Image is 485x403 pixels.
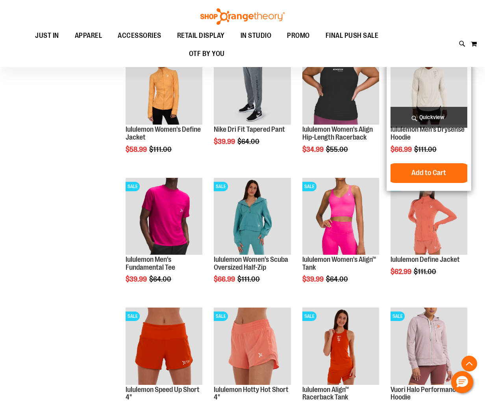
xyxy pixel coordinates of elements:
[461,356,477,371] button: Back To Top
[126,48,202,125] img: Product image for lululemon Define Jacket
[126,386,200,401] a: lululemon Speed Up Short 4"
[451,371,473,393] button: Hello, have a question? Let’s chat.
[214,178,291,255] img: Product image for lululemon Womens Scuba Oversized Half Zip
[391,125,465,141] a: lululemon Men's Drysense Hoodie
[237,138,261,146] span: $64.00
[214,182,228,191] span: SALE
[233,27,280,45] a: IN STUDIO
[126,48,202,126] a: Product image for lululemon Define JacketSALE
[302,182,317,191] span: SALE
[214,125,285,133] a: Nike Dri Fit Tapered Pant
[126,146,148,153] span: $58.99
[67,27,110,45] a: APPAREL
[214,386,289,401] a: lululemon Hotty Hot Short 4"
[302,308,379,386] a: Product image for lululemon Align™ Racerback TankSALE
[414,146,438,153] span: $111.00
[326,27,379,45] span: FINAL PUSH SALE
[391,107,467,128] a: Quickview
[318,27,387,45] a: FINAL PUSH SALE
[214,48,291,125] img: Product image for Nike Dri Fit Tapered Pant
[391,386,459,401] a: Vuori Halo Performance Hoodie
[122,174,206,304] div: product
[302,146,325,153] span: $34.99
[210,44,294,166] div: product
[391,308,467,386] a: Product image for Vuori Halo Performance HoodieSALE
[169,27,233,45] a: RETAIL DISPLAY
[189,45,225,63] span: OTF BY YOU
[126,178,202,255] img: OTF lululemon Mens The Fundamental T Wild Berry
[387,174,471,296] div: product
[287,27,310,45] span: PROMO
[118,27,161,45] span: ACCESSORIES
[126,125,201,141] a: lululemon Women's Define Jacket
[391,48,467,126] a: Product image for lululemon Mens Drysense Hoodie BoneSALE
[387,44,471,191] div: product
[126,308,202,384] img: Product image for lululemon Speed Up Short 4"
[35,27,59,45] span: JUST IN
[414,268,437,276] span: $111.00
[126,178,202,256] a: OTF lululemon Mens The Fundamental T Wild BerrySALE
[126,312,140,321] span: SALE
[214,48,291,126] a: Product image for Nike Dri Fit Tapered PantSALE
[302,48,379,125] img: Product image for lululemon Women's Align Hip-Length Racerback
[298,44,383,174] div: product
[391,256,460,263] a: lululemon Define Jacket
[302,275,325,283] span: $39.99
[199,8,286,25] img: Shop Orangetheory
[302,48,379,126] a: Product image for lululemon Women's Align Hip-Length RacerbackSALE
[391,178,467,255] img: Product image for lululemon Define Jacket
[122,44,206,174] div: product
[214,178,291,256] a: Product image for lululemon Womens Scuba Oversized Half ZipSALE
[302,312,317,321] span: SALE
[302,178,379,255] img: Product image for lululemon Womens Align Tank
[391,308,467,384] img: Product image for Vuori Halo Performance Hoodie
[214,308,291,384] img: lululemon Hotty Hot Short 4"
[279,27,318,45] a: PROMO
[214,256,288,271] a: lululemon Women's Scuba Oversized Half-Zip
[177,27,225,45] span: RETAIL DISPLAY
[149,146,173,153] span: $111.00
[391,268,413,276] span: $62.99
[302,125,373,141] a: lululemon Women's Align Hip-Length Racerback
[27,27,67,45] a: JUST IN
[214,312,228,321] span: SALE
[181,45,233,63] a: OTF BY YOU
[149,275,172,283] span: $64.00
[326,275,349,283] span: $64.00
[214,275,236,283] span: $66.99
[391,312,405,321] span: SALE
[411,168,446,177] span: Add to Cart
[391,48,467,125] img: Product image for lululemon Mens Drysense Hoodie Bone
[302,386,349,401] a: lululemon Align™ Racerback Tank
[110,27,169,45] a: ACCESSORIES
[126,275,148,283] span: $39.99
[241,27,272,45] span: IN STUDIO
[391,178,467,256] a: Product image for lululemon Define JacketSALE
[391,146,413,153] span: $66.99
[326,146,349,153] span: $55.00
[302,256,376,271] a: lululemon Women's Align™ Tank
[385,163,472,183] button: Add to Cart
[126,182,140,191] span: SALE
[126,308,202,386] a: Product image for lululemon Speed Up Short 4"SALE
[302,308,379,384] img: Product image for lululemon Align™ Racerback Tank
[126,256,175,271] a: lululemon Men's Fundamental Tee
[210,174,294,304] div: product
[298,174,383,304] div: product
[75,27,102,45] span: APPAREL
[237,275,261,283] span: $111.00
[302,178,379,256] a: Product image for lululemon Womens Align TankSALE
[214,138,236,146] span: $39.99
[214,308,291,386] a: lululemon Hotty Hot Short 4"SALE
